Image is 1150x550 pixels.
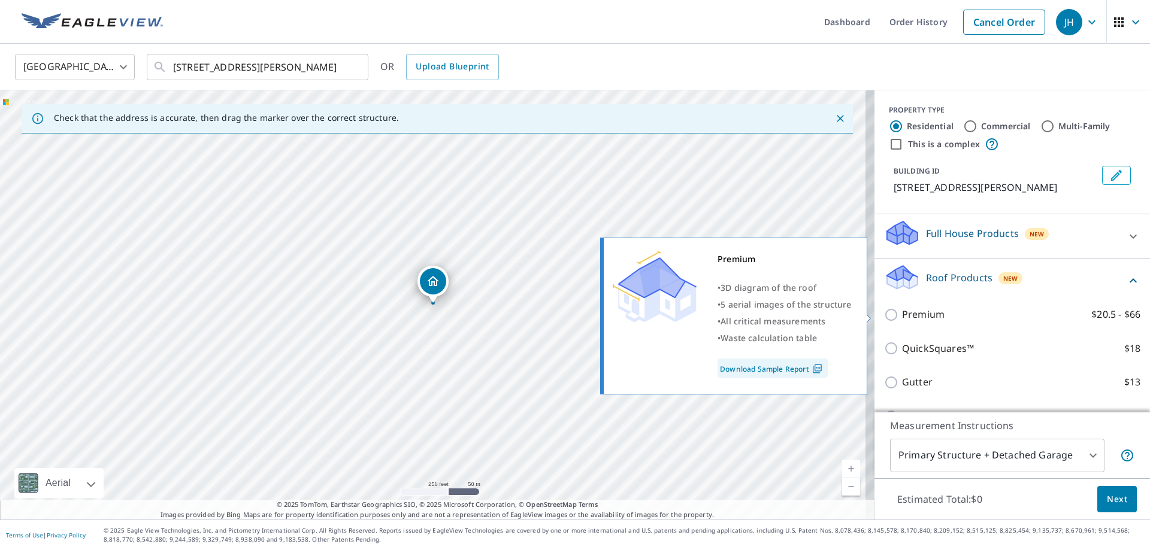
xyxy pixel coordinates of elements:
label: Multi-Family [1058,120,1110,132]
a: Upload Blueprint [406,54,498,80]
a: Privacy Policy [47,531,86,539]
div: Roof ProductsNew [884,263,1140,297]
div: • [718,330,852,347]
div: Dropped pin, building 1, Residential property, 217 Merrills Cove Rd Asheville, NC 28803 [417,266,449,303]
p: $13 [1124,375,1140,390]
div: [GEOGRAPHIC_DATA] [15,50,135,84]
span: All critical measurements [721,315,825,327]
p: [STREET_ADDRESS][PERSON_NAME] [894,180,1097,195]
span: 5 aerial images of the structure [721,299,851,310]
p: Bid Perfect™ [902,409,960,424]
div: Primary Structure + Detached Garage [890,439,1104,472]
button: Next [1097,486,1137,513]
a: Cancel Order [963,10,1045,35]
div: PROPERTY TYPE [889,105,1136,116]
label: Commercial [981,120,1031,132]
p: $18 [1124,341,1140,356]
div: • [718,296,852,313]
p: | [6,531,86,539]
p: Full House Products [926,226,1019,241]
p: BUILDING ID [894,166,940,176]
label: Residential [907,120,954,132]
span: Next [1107,492,1127,507]
span: New [1003,274,1018,283]
div: • [718,279,852,296]
p: $18 [1124,409,1140,424]
span: © 2025 TomTom, Earthstar Geographics SIO, © 2025 Microsoft Corporation, © [277,500,598,510]
span: Upload Blueprint [416,59,489,74]
a: Download Sample Report [718,358,828,378]
button: Edit building 1 [1102,166,1131,185]
span: 3D diagram of the roof [721,282,816,293]
p: Measurement Instructions [890,418,1134,433]
a: Current Level 17, Zoom In [842,460,860,478]
p: $20.5 - $66 [1091,307,1140,322]
input: Search by address or latitude-longitude [173,50,344,84]
img: Pdf Icon [809,363,825,374]
a: OpenStreetMap [526,500,576,509]
span: Waste calculation table [721,332,817,344]
p: Gutter [902,375,933,390]
button: Close [833,111,848,126]
span: New [1030,229,1045,239]
label: This is a complex [908,138,980,150]
p: © 2025 Eagle View Technologies, Inc. and Pictometry International Corp. All Rights Reserved. Repo... [104,526,1144,544]
div: Aerial [42,468,74,498]
div: OR [380,54,499,80]
img: Premium [613,251,697,323]
div: Full House ProductsNew [884,219,1140,253]
img: EV Logo [22,13,163,31]
span: Your report will include the primary structure and a detached garage if one exists. [1120,448,1134,463]
p: QuickSquares™ [902,341,974,356]
p: Estimated Total: $0 [888,486,992,512]
div: Aerial [14,468,104,498]
div: • [718,313,852,330]
div: Premium [718,251,852,268]
p: Roof Products [926,271,992,285]
p: Premium [902,307,945,322]
p: Check that the address is accurate, then drag the marker over the correct structure. [54,113,399,123]
a: Terms [579,500,598,509]
a: Terms of Use [6,531,43,539]
a: Current Level 17, Zoom Out [842,478,860,496]
div: JH [1056,9,1082,35]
